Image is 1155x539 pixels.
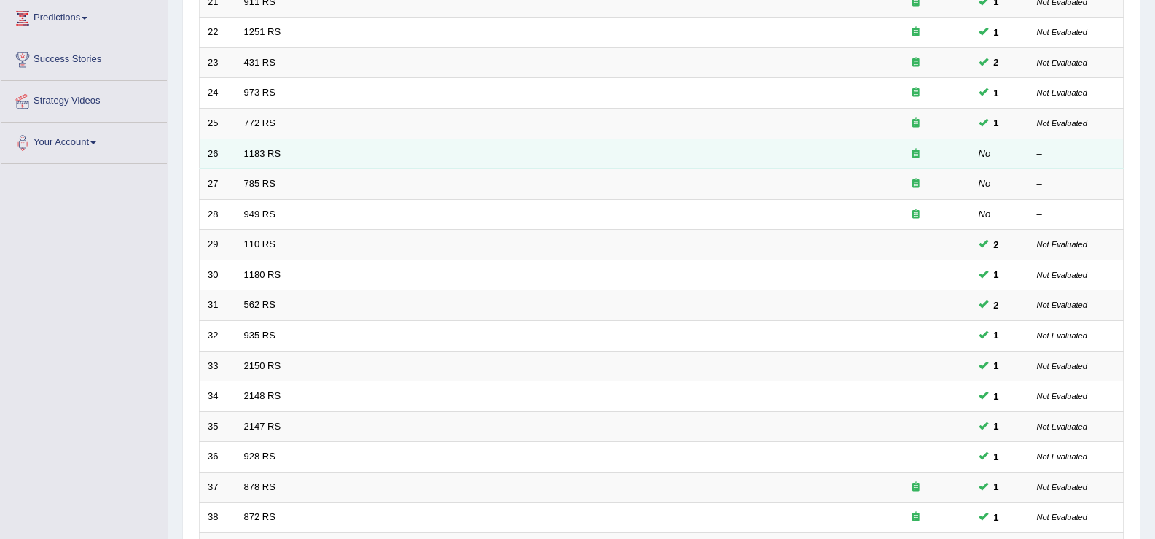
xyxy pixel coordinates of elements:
[244,421,281,432] a: 2147 RS
[988,237,1005,252] span: You can still take this question
[200,78,236,109] td: 24
[1037,240,1087,249] small: Not Evaluated
[244,360,281,371] a: 2150 RS
[1037,88,1087,97] small: Not Evaluated
[988,267,1005,282] span: You can still take this question
[200,230,236,260] td: 29
[200,47,236,78] td: 23
[1037,362,1087,371] small: Not Evaluated
[200,260,236,290] td: 30
[988,479,1005,495] span: You can still take this question
[244,209,275,220] a: 949 RS
[1037,452,1087,461] small: Not Evaluated
[244,57,275,68] a: 431 RS
[200,290,236,321] td: 31
[244,178,275,189] a: 785 RS
[1037,513,1087,521] small: Not Evaluated
[244,481,275,492] a: 878 RS
[244,511,275,522] a: 872 RS
[1037,119,1087,128] small: Not Evaluated
[1037,271,1087,279] small: Not Evaluated
[869,208,963,222] div: Exam occurring question
[1037,422,1087,431] small: Not Evaluated
[1037,208,1116,222] div: –
[1037,28,1087,36] small: Not Evaluated
[988,389,1005,404] span: You can still take this question
[200,199,236,230] td: 28
[988,510,1005,525] span: You can still take this question
[1037,331,1087,340] small: Not Evaluated
[200,320,236,351] td: 32
[200,139,236,169] td: 26
[869,26,963,39] div: Exam occurring question
[200,442,236,473] td: 36
[988,55,1005,70] span: You can still take this question
[979,209,991,220] em: No
[244,269,281,280] a: 1180 RS
[979,148,991,159] em: No
[1,39,167,76] a: Success Stories
[988,327,1005,343] span: You can still take this question
[1037,58,1087,67] small: Not Evaluated
[200,18,236,48] td: 22
[1,123,167,159] a: Your Account
[869,147,963,161] div: Exam occurring question
[244,148,281,159] a: 1183 RS
[869,56,963,70] div: Exam occurring question
[200,503,236,533] td: 38
[244,239,275,249] a: 110 RS
[988,419,1005,434] span: You can still take this question
[1037,483,1087,492] small: Not Evaluated
[244,451,275,462] a: 928 RS
[200,381,236,412] td: 34
[200,109,236,139] td: 25
[869,511,963,524] div: Exam occurring question
[988,449,1005,465] span: You can still take this question
[200,472,236,503] td: 37
[200,351,236,381] td: 33
[988,85,1005,101] span: You can still take this question
[244,117,275,128] a: 772 RS
[869,86,963,100] div: Exam occurring question
[988,298,1005,313] span: You can still take this question
[244,26,281,37] a: 1251 RS
[988,25,1005,40] span: You can still take this question
[200,411,236,442] td: 35
[869,481,963,495] div: Exam occurring question
[869,177,963,191] div: Exam occurring question
[244,299,275,310] a: 562 RS
[988,115,1005,131] span: You can still take this question
[1037,300,1087,309] small: Not Evaluated
[244,390,281,401] a: 2148 RS
[1037,147,1116,161] div: –
[244,87,275,98] a: 973 RS
[244,330,275,341] a: 935 RS
[979,178,991,189] em: No
[200,169,236,200] td: 27
[869,117,963,131] div: Exam occurring question
[1037,177,1116,191] div: –
[988,358,1005,373] span: You can still take this question
[1,81,167,117] a: Strategy Videos
[1037,392,1087,400] small: Not Evaluated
